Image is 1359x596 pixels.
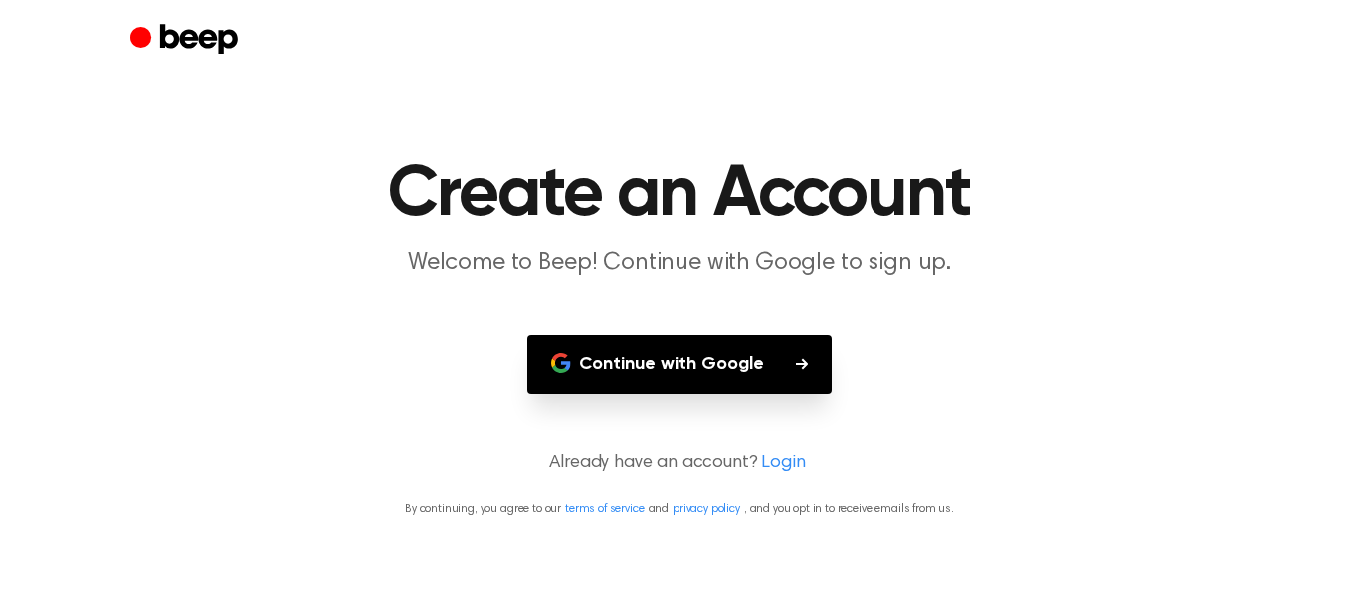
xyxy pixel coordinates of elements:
a: privacy policy [673,503,740,515]
a: Beep [130,21,243,60]
button: Continue with Google [527,335,832,394]
p: Welcome to Beep! Continue with Google to sign up. [297,247,1062,280]
h1: Create an Account [170,159,1189,231]
a: Login [761,450,805,477]
p: By continuing, you agree to our and , and you opt in to receive emails from us. [24,500,1335,518]
a: terms of service [565,503,644,515]
p: Already have an account? [24,450,1335,477]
